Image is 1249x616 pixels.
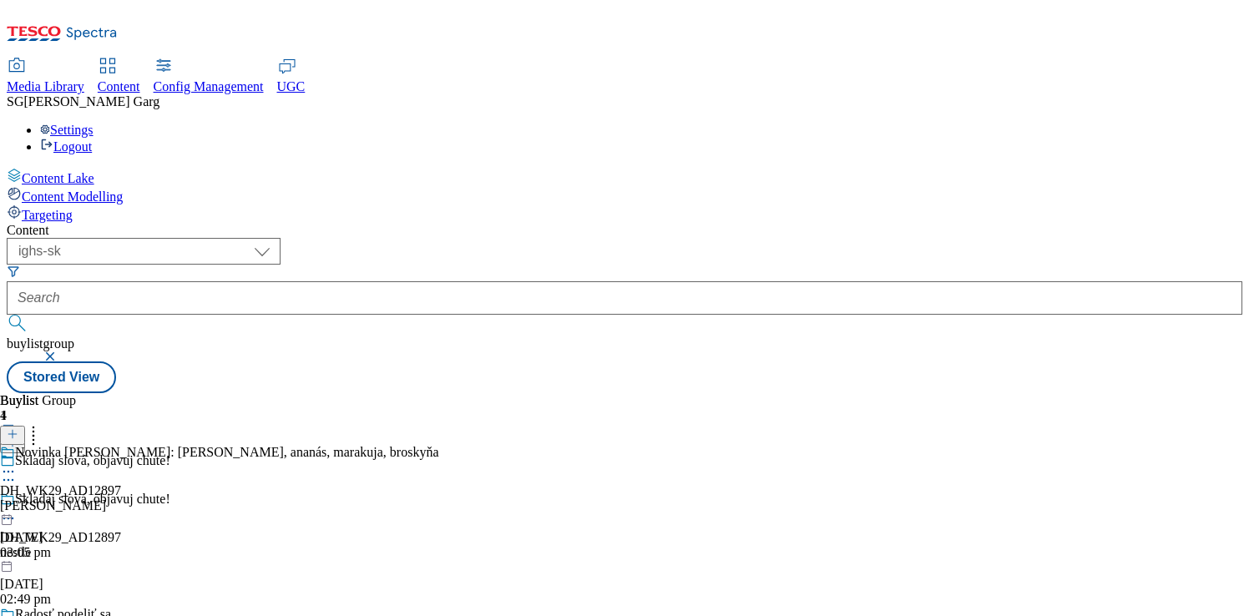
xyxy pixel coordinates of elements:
[22,189,123,204] span: Content Modelling
[7,204,1242,223] a: Targeting
[98,79,140,93] span: Content
[7,336,74,351] span: buylistgroup
[40,139,92,154] a: Logout
[7,186,1242,204] a: Content Modelling
[23,94,159,109] span: [PERSON_NAME] Garg
[7,265,20,278] svg: Search Filters
[40,123,94,137] a: Settings
[7,361,116,393] button: Stored View
[7,281,1242,315] input: Search
[15,445,439,460] div: Novinka [PERSON_NAME]: [PERSON_NAME], ananás, marakuja, broskyňa
[7,168,1242,186] a: Content Lake
[277,59,306,94] a: UGC
[7,79,84,93] span: Media Library
[277,79,306,93] span: UGC
[154,59,264,94] a: Config Management
[98,59,140,94] a: Content
[22,171,94,185] span: Content Lake
[7,223,1242,238] div: Content
[7,94,23,109] span: SG
[7,59,84,94] a: Media Library
[154,79,264,93] span: Config Management
[22,208,73,222] span: Targeting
